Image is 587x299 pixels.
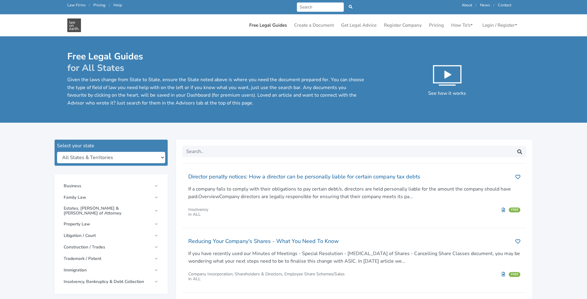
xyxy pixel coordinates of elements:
[93,2,106,8] a: Pricing
[64,233,152,238] span: Litigation / Court
[188,207,208,217] div: Insolvency in ALL
[61,230,162,241] a: Litigation / Court
[428,90,466,97] span: See how it works
[247,19,289,31] a: Free Legal Guides
[64,184,152,188] span: Business
[493,2,495,8] span: /
[188,185,520,201] p: If a company fails to comply with their obligations to pay certain debt/s, directors are held per...
[61,276,162,287] a: Insolvency, Bankruptcy & Debt Collection
[475,2,477,8] span: /
[61,219,162,230] a: Property Law
[188,237,511,246] h2: Reducing Your Company's Shares - What You Need To Know
[339,19,379,31] a: Get Legal Advice
[61,242,162,253] a: Construction / Trades
[64,206,152,216] span: Estates, [PERSON_NAME] & [PERSON_NAME] of Attorney
[64,195,152,200] span: Family Law
[61,181,162,191] a: Business
[427,19,446,31] a: Pricing
[61,253,162,264] a: Trademark / Patent
[67,18,81,32] img: Free Legal Guides in - Free Legal Resources & Documents
[109,2,110,8] span: /
[292,19,336,31] a: Create a Document
[67,62,124,74] span: for All States
[188,250,520,265] p: If you have recently used our Minutes of Meetings - Special Resolution - [MEDICAL_DATA] of Shares...
[61,265,162,276] a: Immigration
[182,233,526,286] a: Reducing Your Company's Shares - What You Need To Know If you have recently used our Minutes of M...
[480,2,490,8] a: News
[64,245,152,250] span: Construction / Trades
[113,2,122,8] a: Help
[67,51,366,74] h1: Free Legal Guides
[188,172,511,182] h2: Director penalty notices: How a director can be personally liable for certain company tax debts
[381,19,424,31] a: Register Company
[182,168,526,222] a: Director penalty notices: How a director can be personally liable for certain company tax debts I...
[182,146,513,157] input: Search..
[57,142,165,149] div: Select your state
[64,268,152,273] span: Immigration
[89,2,90,8] span: /
[64,256,152,261] span: Trademark / Patent
[61,204,162,218] a: Estates, [PERSON_NAME] & [PERSON_NAME] of Attorney
[67,76,366,107] p: Given the laws change from State to State, ensure the State noted above is where you need the doc...
[61,192,162,203] a: Family Law
[64,279,152,284] span: Insolvency, Bankruptcy & Debt Collection
[462,2,472,8] a: About
[421,54,473,104] button: See how it works
[498,2,511,8] a: Contact
[64,222,152,227] span: Property Law
[297,2,344,12] input: Search
[449,19,475,31] a: How To's
[188,272,345,281] div: Company Incorporation, Shareholders & Directors, Employee Share Schemes/Sales in ALL
[509,272,520,277] span: FREE
[509,208,520,212] span: FREE
[480,19,520,31] a: Login / Register
[67,2,86,8] a: Law Firms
